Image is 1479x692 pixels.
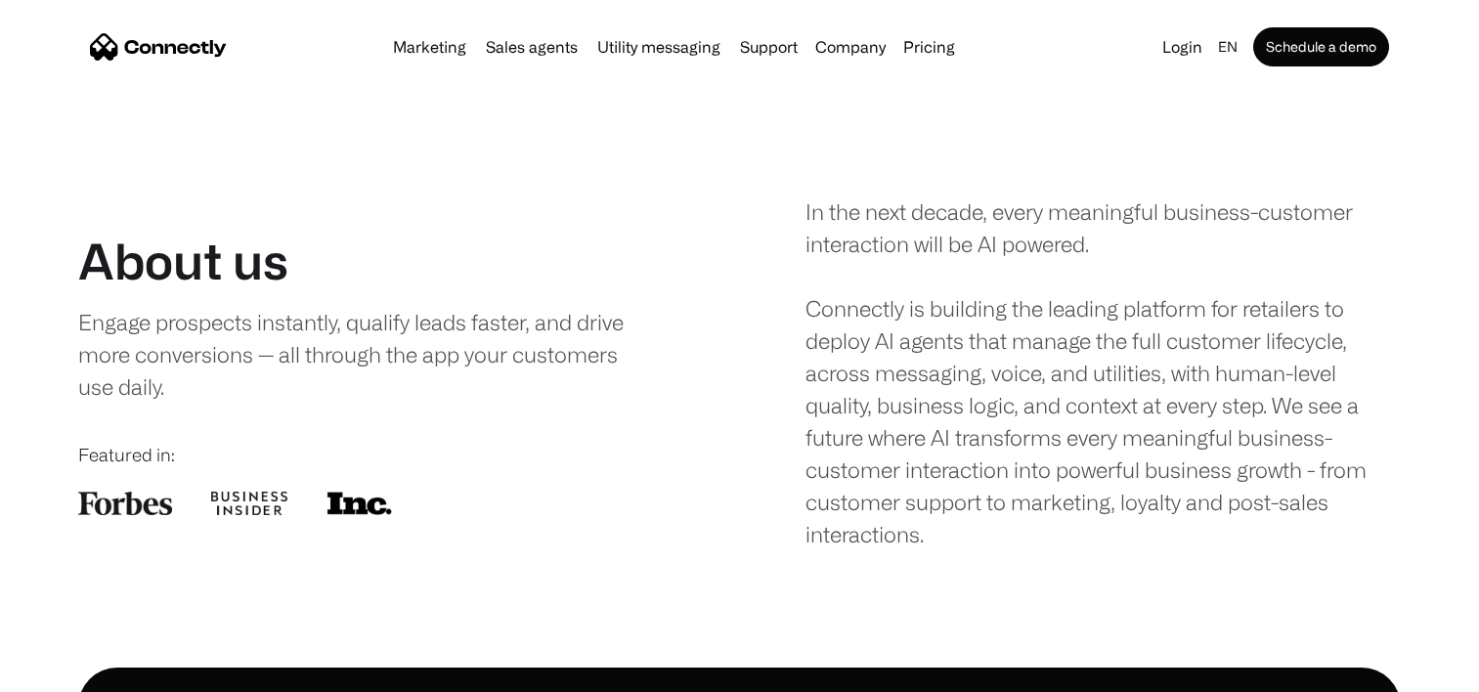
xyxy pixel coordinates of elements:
[895,39,963,55] a: Pricing
[809,33,892,61] div: Company
[78,232,288,290] h1: About us
[589,39,728,55] a: Utility messaging
[385,39,474,55] a: Marketing
[78,442,674,468] div: Featured in:
[20,656,117,685] aside: Language selected: English
[1218,33,1238,61] div: en
[1253,27,1389,66] a: Schedule a demo
[1154,33,1210,61] a: Login
[732,39,805,55] a: Support
[478,39,586,55] a: Sales agents
[815,33,886,61] div: Company
[90,32,227,62] a: home
[39,658,117,685] ul: Language list
[1210,33,1249,61] div: en
[78,306,643,403] div: Engage prospects instantly, qualify leads faster, and drive more conversions — all through the ap...
[805,195,1401,550] div: In the next decade, every meaningful business-customer interaction will be AI powered. Connectly ...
